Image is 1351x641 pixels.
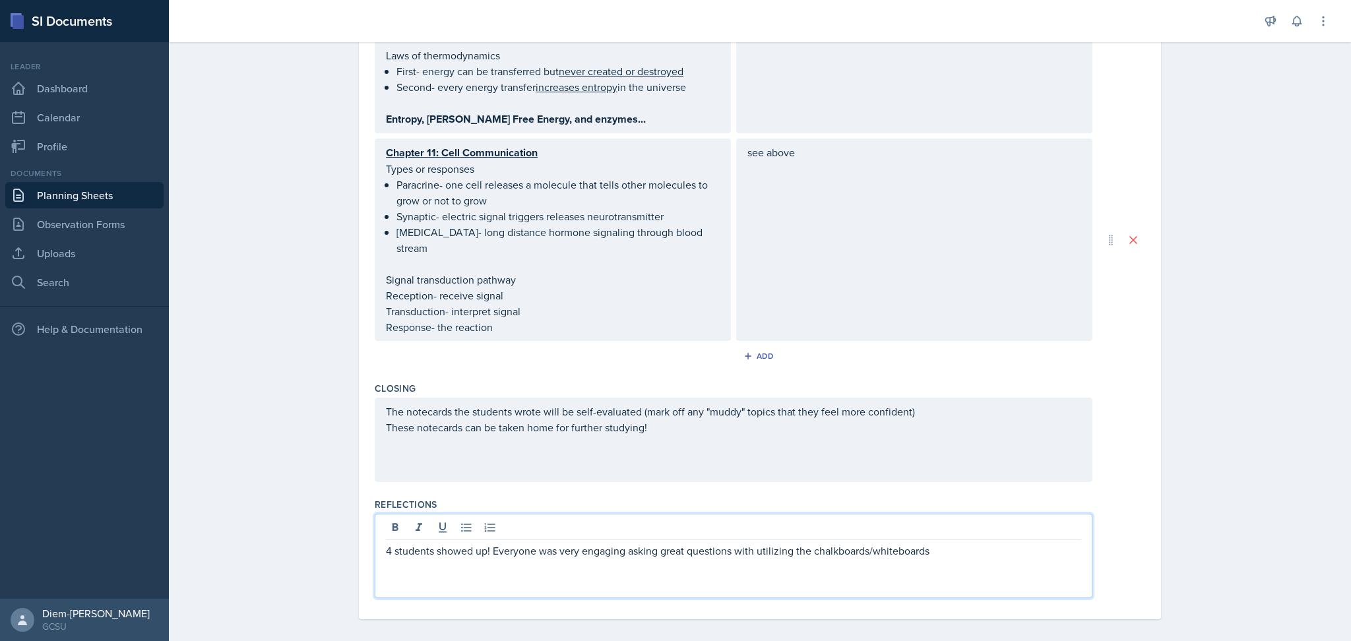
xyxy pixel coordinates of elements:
u: never created or destroyed [559,64,683,78]
u: Chapter 11: Cell Communication [386,145,538,160]
div: Diem-[PERSON_NAME] [42,607,150,620]
p: 4 students showed up! Everyone was very engaging asking great questions with utilizing the chalkb... [386,543,1081,559]
strong: Entropy, [PERSON_NAME] Free Energy, and enzymes... [386,111,646,127]
p: These notecards can be taken home for further studying! [386,419,1081,435]
p: Transduction- interpret signal [386,303,720,319]
div: GCSU [42,620,150,633]
label: Reflections [375,498,437,511]
p: see above [747,144,1081,160]
a: Calendar [5,104,164,131]
a: Profile [5,133,164,160]
div: Leader [5,61,164,73]
u: increases entropy [536,80,617,94]
a: Planning Sheets [5,182,164,208]
p: Types or responses [386,161,720,177]
p: Second- every energy transfer in the universe [396,79,720,95]
label: Closing [375,382,416,395]
p: Response- the reaction [386,319,720,335]
a: Search [5,269,164,295]
div: Add [746,351,774,361]
button: Add [739,346,782,366]
div: Help & Documentation [5,316,164,342]
p: The notecards the students wrote will be self-evaluated (mark off any "muddy" topics that they fe... [386,404,1081,419]
div: Documents [5,168,164,179]
p: Signal transduction pathway [386,272,720,288]
p: Reception- receive signal [386,288,720,303]
p: [MEDICAL_DATA]- long distance hormone signaling through blood stream [396,224,720,256]
a: Uploads [5,240,164,266]
p: First- energy can be transferred but [396,63,720,79]
a: Observation Forms [5,211,164,237]
a: Dashboard [5,75,164,102]
p: Laws of thermodynamics [386,47,720,63]
p: Paracrine- one cell releases a molecule that tells other molecules to grow or not to grow [396,177,720,208]
p: Synaptic- electric signal triggers releases neurotransmitter [396,208,720,224]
